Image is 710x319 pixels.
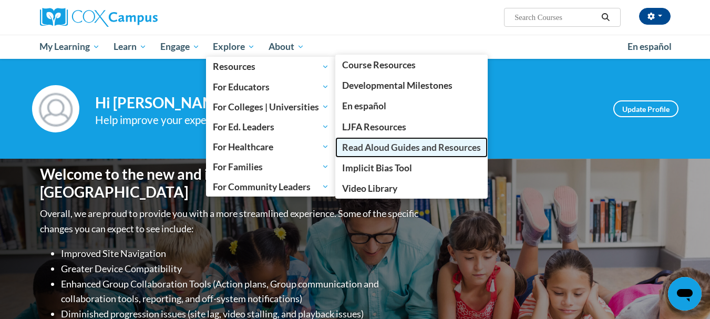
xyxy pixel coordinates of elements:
[335,75,488,96] a: Developmental Milestones
[213,80,329,93] span: For Educators
[206,97,336,117] a: For Colleges | Universities
[95,111,598,129] div: Help improve your experience by keeping your profile up to date.
[32,85,79,132] img: Profile Image
[335,96,488,116] a: En español
[206,57,336,77] a: Resources
[213,140,329,153] span: For Healthcare
[213,40,255,53] span: Explore
[262,35,311,59] a: About
[206,117,336,137] a: For Ed. Leaders
[213,160,329,173] span: For Families
[335,137,488,158] a: Read Aloud Guides and Resources
[598,11,613,24] button: Search
[39,40,100,53] span: My Learning
[206,77,336,97] a: For Educators
[114,40,147,53] span: Learn
[95,94,598,112] h4: Hi [PERSON_NAME]! Take a minute to review your profile.
[213,60,329,73] span: Resources
[342,162,412,173] span: Implicit Bias Tool
[342,183,397,194] span: Video Library
[668,277,702,311] iframe: Button to launch messaging window
[24,35,686,59] div: Main menu
[40,8,158,27] img: Cox Campus
[342,142,481,153] span: Read Aloud Guides and Resources
[40,166,421,201] h1: Welcome to the new and improved [PERSON_NAME][GEOGRAPHIC_DATA]
[160,40,200,53] span: Engage
[627,41,672,52] span: En español
[206,35,262,59] a: Explore
[335,55,488,75] a: Course Resources
[621,36,678,58] a: En español
[613,100,678,117] a: Update Profile
[61,246,421,261] li: Improved Site Navigation
[213,100,329,113] span: For Colleges | Universities
[61,276,421,307] li: Enhanced Group Collaboration Tools (Action plans, Group communication and collaboration tools, re...
[213,180,329,193] span: For Community Leaders
[639,8,671,25] button: Account Settings
[40,206,421,236] p: Overall, we are proud to provide you with a more streamlined experience. Some of the specific cha...
[153,35,207,59] a: Engage
[40,8,240,27] a: Cox Campus
[342,100,386,111] span: En español
[213,120,329,133] span: For Ed. Leaders
[335,158,488,178] a: Implicit Bias Tool
[335,117,488,137] a: LJFA Resources
[206,177,336,197] a: For Community Leaders
[513,11,598,24] input: Search Courses
[206,157,336,177] a: For Families
[342,80,452,91] span: Developmental Milestones
[206,137,336,157] a: For Healthcare
[61,261,421,276] li: Greater Device Compatibility
[107,35,153,59] a: Learn
[342,59,416,70] span: Course Resources
[269,40,304,53] span: About
[342,121,406,132] span: LJFA Resources
[33,35,107,59] a: My Learning
[335,178,488,199] a: Video Library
